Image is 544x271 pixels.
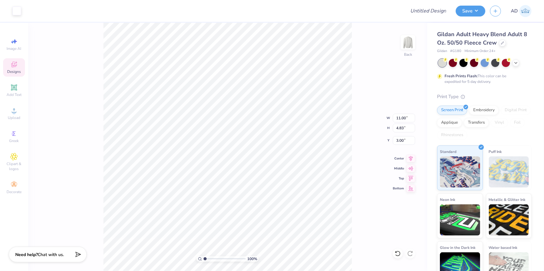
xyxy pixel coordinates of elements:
[7,69,21,74] span: Designs
[464,118,489,127] div: Transfers
[7,46,22,51] span: Image AI
[445,74,478,78] strong: Fresh Prints Flash:
[8,115,20,120] span: Upload
[465,49,496,54] span: Minimum Order: 24 +
[7,92,22,97] span: Add Text
[404,52,412,57] div: Back
[491,118,508,127] div: Vinyl
[393,156,404,161] span: Center
[445,73,521,84] div: This color can be expedited for 5 day delivery.
[393,166,404,171] span: Middle
[519,5,532,17] img: Aldro Dalugdog
[393,186,404,191] span: Bottom
[510,118,525,127] div: Foil
[7,189,22,194] span: Decorate
[437,118,462,127] div: Applique
[440,244,475,251] span: Glow in the Dark Ink
[405,5,451,17] input: Untitled Design
[247,256,257,262] span: 100 %
[511,5,532,17] a: AD
[15,252,38,258] strong: Need help?
[437,93,532,100] div: Print Type
[440,204,480,235] img: Neon Ink
[489,148,502,155] span: Puff Ink
[489,204,529,235] img: Metallic & Glitter Ink
[489,156,529,188] img: Puff Ink
[450,49,461,54] span: # G180
[393,176,404,181] span: Top
[402,36,414,49] img: Back
[3,161,25,171] span: Clipart & logos
[489,244,518,251] span: Water based Ink
[440,148,456,155] span: Standard
[437,49,447,54] span: Gildan
[437,31,527,46] span: Gildan Adult Heavy Blend Adult 8 Oz. 50/50 Fleece Crew
[501,106,531,115] div: Digital Print
[511,7,518,15] span: AD
[456,6,485,17] button: Save
[489,196,526,203] span: Metallic & Glitter Ink
[440,196,455,203] span: Neon Ink
[469,106,499,115] div: Embroidery
[437,131,467,140] div: Rhinestones
[437,106,467,115] div: Screen Print
[440,156,480,188] img: Standard
[9,138,19,143] span: Greek
[38,252,64,258] span: Chat with us.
